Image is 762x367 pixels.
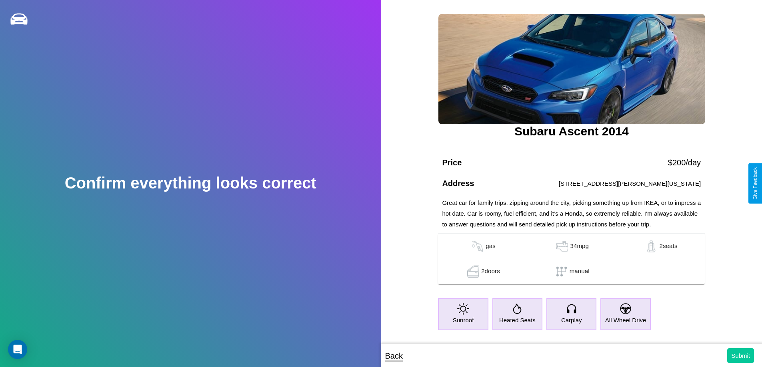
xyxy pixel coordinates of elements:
[442,197,701,230] p: Great car for family trips, zipping around the city, picking something up from IKEA, or to impres...
[442,158,462,167] h4: Price
[438,125,705,138] h3: Subaru Ascent 2014
[442,179,474,188] h4: Address
[570,266,590,278] p: manual
[559,178,701,189] p: [STREET_ADDRESS][PERSON_NAME][US_STATE]
[561,315,582,325] p: Carplay
[727,348,754,363] button: Submit
[453,315,474,325] p: Sunroof
[554,240,570,252] img: gas
[481,266,500,278] p: 2 doors
[385,349,403,363] p: Back
[752,167,758,200] div: Give Feedback
[668,155,701,170] p: $ 200 /day
[438,234,705,284] table: simple table
[570,240,589,252] p: 34 mpg
[499,315,536,325] p: Heated Seats
[643,240,659,252] img: gas
[65,174,316,192] h2: Confirm everything looks correct
[605,315,646,325] p: All Wheel Drive
[470,240,486,252] img: gas
[659,240,677,252] p: 2 seats
[486,240,496,252] p: gas
[8,340,27,359] div: Open Intercom Messenger
[465,266,481,278] img: gas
